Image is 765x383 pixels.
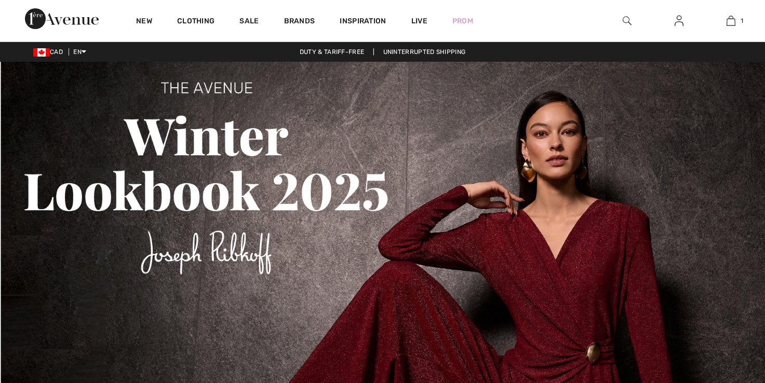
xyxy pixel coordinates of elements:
[239,17,259,28] a: Sale
[741,16,743,25] span: 1
[452,16,473,26] a: Prom
[284,17,315,28] a: Brands
[25,8,99,29] img: 1ère Avenue
[33,48,67,56] span: CAD
[33,48,50,57] img: Canadian Dollar
[705,15,756,27] a: 1
[623,15,632,27] img: search the website
[675,15,683,27] img: My Info
[177,17,214,28] a: Clothing
[411,16,427,26] a: Live
[666,15,692,28] a: Sign In
[73,48,86,56] span: EN
[727,15,735,27] img: My Bag
[340,17,386,28] span: Inspiration
[136,17,152,28] a: New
